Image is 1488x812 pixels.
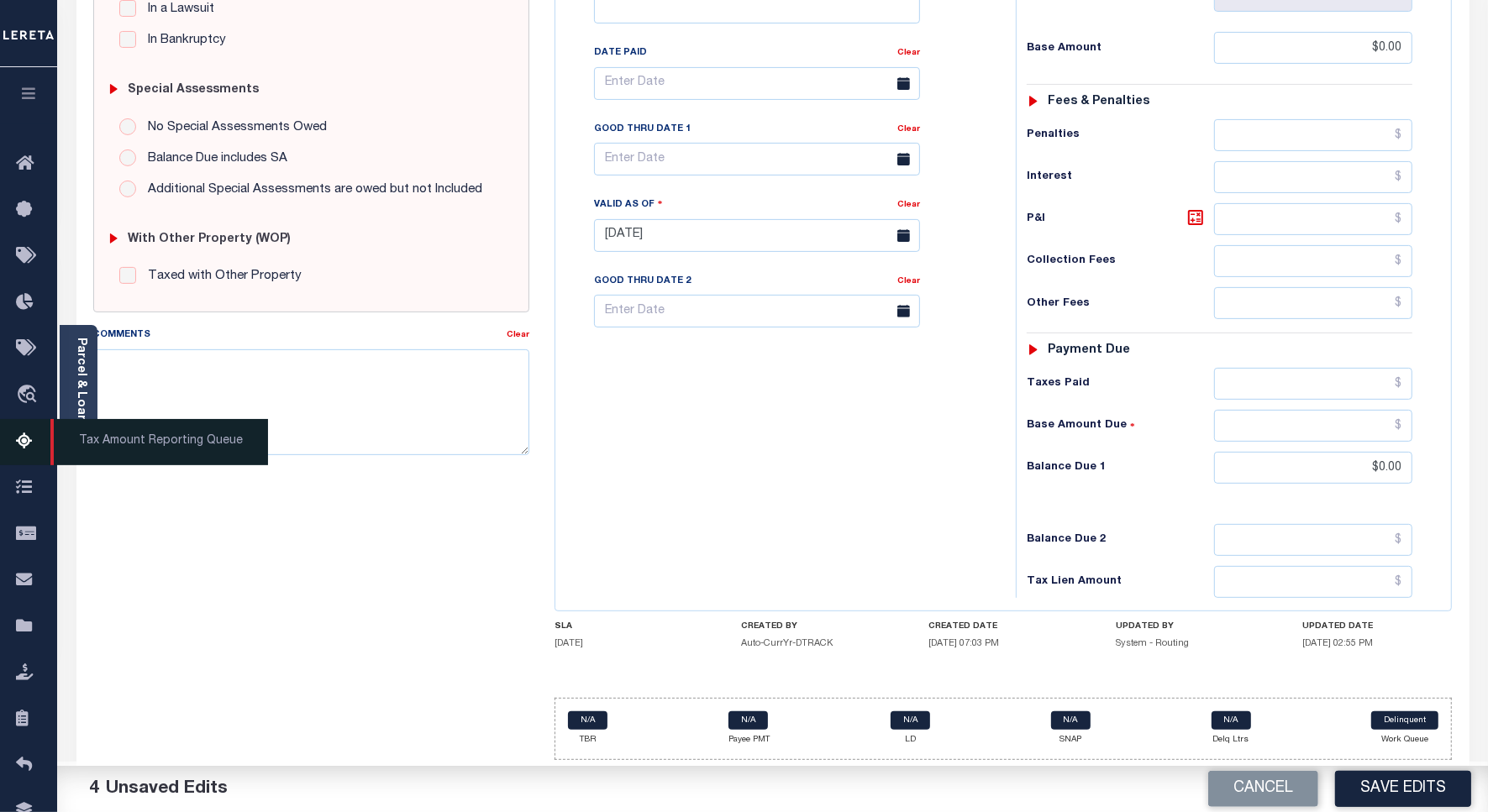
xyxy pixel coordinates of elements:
input: $ [1214,410,1412,442]
label: Valid as Of [594,196,663,212]
label: Date Paid [594,46,647,60]
label: Comments [93,328,151,343]
span: Unsaved Edits [106,780,228,798]
a: N/A [728,711,768,730]
input: $ [1214,524,1412,556]
a: Clear [897,277,920,286]
button: Save Edits [1335,771,1471,807]
a: Parcel & Loan [75,338,87,422]
p: LD [891,734,930,747]
p: Delq Ltrs [1212,734,1251,747]
h6: Fees & Penalties [1048,95,1149,109]
a: N/A [1212,711,1251,730]
h6: Interest [1027,170,1214,184]
input: Enter Date [594,295,920,327]
input: $ [1214,32,1412,64]
h6: Payment due [1048,343,1130,358]
h6: P&I [1027,207,1214,231]
h4: CREATED DATE [928,621,1078,631]
p: TBR [568,734,607,747]
a: Clear [897,125,920,134]
a: N/A [568,711,607,730]
span: 4 [89,780,99,798]
input: $ [1214,368,1412,400]
h6: Balance Due 1 [1027,461,1214,474]
h5: System - Routing [1116,638,1265,649]
h4: UPDATED BY [1116,621,1265,631]
h5: Auto-CurrYr-DTRACK [741,638,891,649]
h6: Tax Lien Amount [1027,575,1214,589]
label: Additional Special Assessments are owed but not Included [139,181,482,200]
input: $ [1214,452,1412,484]
h6: Other Fees [1027,297,1214,311]
h5: [DATE] 02:55 PM [1302,638,1452,649]
h4: UPDATED DATE [1302,621,1452,631]
button: Cancel [1208,771,1318,807]
a: N/A [891,711,930,730]
p: Payee PMT [728,734,770,747]
label: Balance Due includes SA [139,149,287,169]
h5: [DATE] 07:03 PM [928,638,1078,649]
a: Delinquent [1371,711,1438,730]
p: Work Queue [1371,734,1438,747]
span: Tax Amount Reporting Queue [50,419,268,465]
i: travel_explore [16,385,43,406]
h6: Special Assessments [128,83,259,97]
h4: SLA [555,621,704,631]
span: [DATE] [555,639,583,648]
h4: CREATED BY [741,621,891,631]
input: $ [1214,203,1412,235]
label: Taxed with Other Property [139,267,302,286]
a: Clear [507,331,529,339]
h6: with Other Property (WOP) [128,233,291,247]
label: No Special Assessments Owed [139,118,327,138]
a: Clear [897,49,920,57]
label: In Bankruptcy [139,31,226,50]
h6: Penalties [1027,128,1214,142]
input: $ [1214,161,1412,193]
input: $ [1214,287,1412,319]
input: Enter Date [594,219,920,252]
a: Clear [897,201,920,209]
input: Enter Date [594,143,920,175]
h6: Collection Fees [1027,254,1214,268]
input: Enter Date [594,67,920,100]
h6: Taxes Paid [1027,377,1214,390]
h6: Base Amount [1027,42,1214,55]
a: N/A [1051,711,1091,730]
p: SNAP [1051,734,1091,747]
input: $ [1214,566,1412,598]
label: Good Thru Date 1 [594,123,691,137]
h6: Base Amount Due [1027,419,1214,432]
label: Good Thru Date 2 [594,275,691,289]
input: $ [1214,245,1412,277]
h6: Balance Due 2 [1027,533,1214,547]
input: $ [1214,119,1412,151]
